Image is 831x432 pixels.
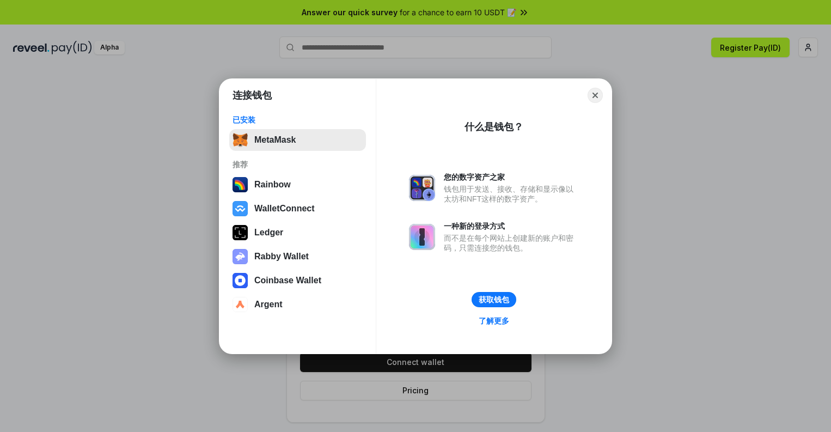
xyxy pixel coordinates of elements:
img: svg+xml,%3Csvg%20xmlns%3D%22http%3A%2F%2Fwww.w3.org%2F2000%2Fsvg%22%20fill%3D%22none%22%20viewBox... [409,175,435,201]
div: 您的数字资产之家 [444,172,579,182]
a: 了解更多 [472,314,516,328]
div: WalletConnect [254,204,315,214]
div: 已安装 [233,115,363,125]
div: 而不是在每个网站上创建新的账户和密码，只需连接您的钱包。 [444,233,579,253]
div: 获取钱包 [479,295,509,305]
button: MetaMask [229,129,366,151]
img: svg+xml,%3Csvg%20xmlns%3D%22http%3A%2F%2Fwww.w3.org%2F2000%2Fsvg%22%20fill%3D%22none%22%20viewBox... [409,224,435,250]
button: Ledger [229,222,366,244]
div: Coinbase Wallet [254,276,321,285]
div: 什么是钱包？ [465,120,523,133]
button: WalletConnect [229,198,366,220]
button: Rabby Wallet [229,246,366,267]
img: svg+xml,%3Csvg%20width%3D%2228%22%20height%3D%2228%22%20viewBox%3D%220%200%2028%2028%22%20fill%3D... [233,297,248,312]
div: Rainbow [254,180,291,190]
div: Rabby Wallet [254,252,309,261]
div: Ledger [254,228,283,238]
button: 获取钱包 [472,292,516,307]
h1: 连接钱包 [233,89,272,102]
div: 一种新的登录方式 [444,221,579,231]
img: svg+xml,%3Csvg%20width%3D%22120%22%20height%3D%22120%22%20viewBox%3D%220%200%20120%20120%22%20fil... [233,177,248,192]
div: 推荐 [233,160,363,169]
button: Close [588,88,603,103]
div: 了解更多 [479,316,509,326]
button: Coinbase Wallet [229,270,366,291]
div: 钱包用于发送、接收、存储和显示像以太坊和NFT这样的数字资产。 [444,184,579,204]
img: svg+xml,%3Csvg%20xmlns%3D%22http%3A%2F%2Fwww.w3.org%2F2000%2Fsvg%22%20width%3D%2228%22%20height%3... [233,225,248,240]
img: svg+xml,%3Csvg%20width%3D%2228%22%20height%3D%2228%22%20viewBox%3D%220%200%2028%2028%22%20fill%3D... [233,201,248,216]
img: svg+xml,%3Csvg%20fill%3D%22none%22%20height%3D%2233%22%20viewBox%3D%220%200%2035%2033%22%20width%... [233,132,248,148]
button: Argent [229,294,366,315]
img: svg+xml,%3Csvg%20width%3D%2228%22%20height%3D%2228%22%20viewBox%3D%220%200%2028%2028%22%20fill%3D... [233,273,248,288]
div: MetaMask [254,135,296,145]
img: svg+xml,%3Csvg%20xmlns%3D%22http%3A%2F%2Fwww.w3.org%2F2000%2Fsvg%22%20fill%3D%22none%22%20viewBox... [233,249,248,264]
button: Rainbow [229,174,366,196]
div: Argent [254,300,283,309]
